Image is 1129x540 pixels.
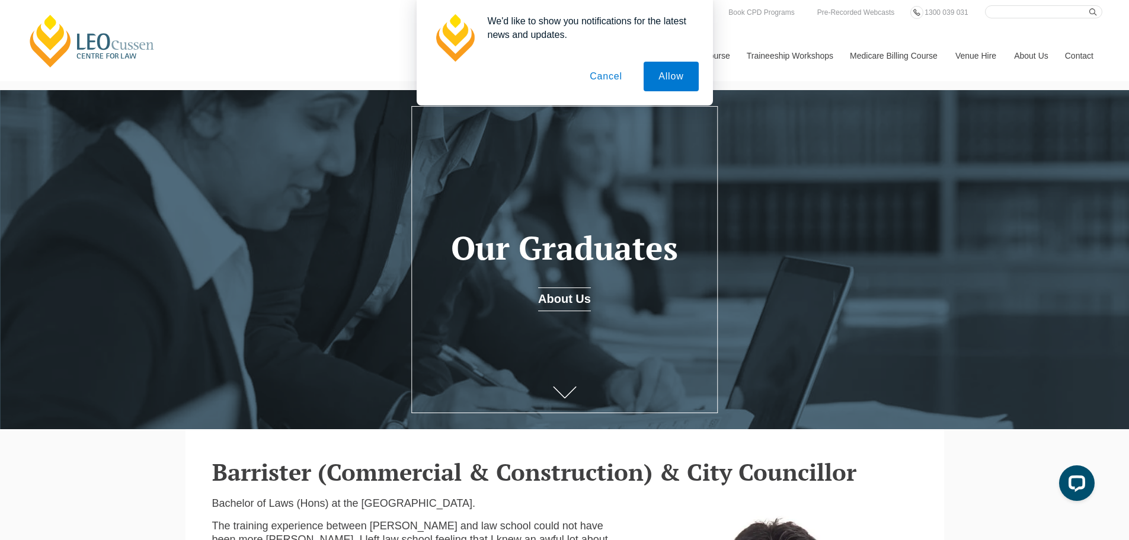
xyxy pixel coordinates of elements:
[429,230,700,266] h1: Our Graduates
[478,14,699,41] div: We'd like to show you notifications for the latest news and updates.
[1050,461,1099,510] iframe: LiveChat chat widget
[431,14,478,62] img: notification icon
[575,62,637,91] button: Cancel
[538,287,591,311] a: About Us
[212,497,616,510] p: Bachelor of Laws (Hons) at the [GEOGRAPHIC_DATA].
[644,62,698,91] button: Allow
[212,459,917,485] h2: Barrister (Commercial & Construction) & City Councillor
